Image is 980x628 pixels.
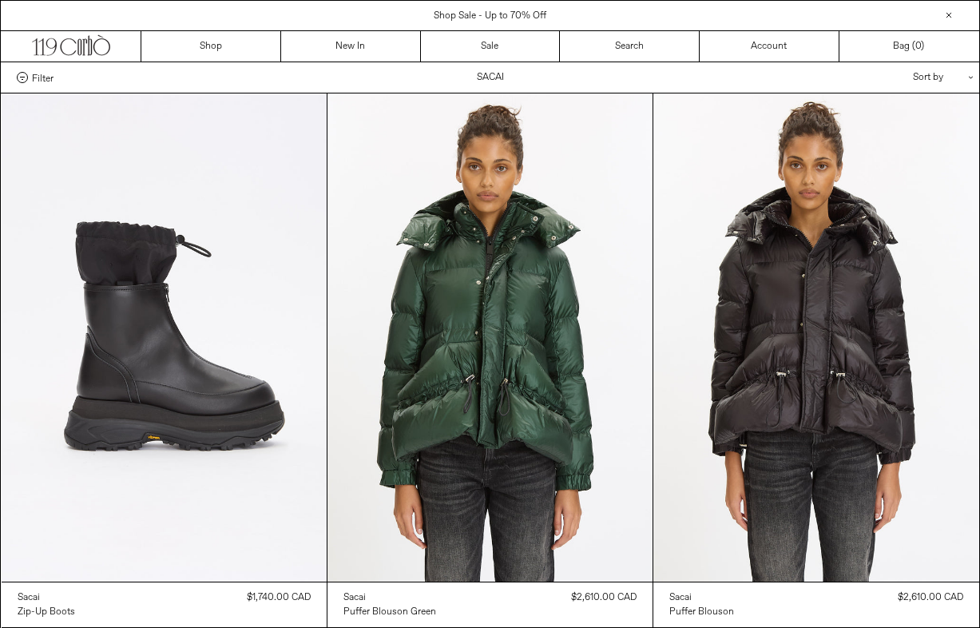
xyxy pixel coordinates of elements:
[32,72,54,83] span: Filter
[343,590,436,605] a: Sacai
[653,93,978,582] img: Sacai Puffer Blouson
[18,605,75,619] a: Zip-Up Boots
[915,40,921,53] span: 0
[839,31,979,62] a: Bag ()
[421,31,561,62] a: Sale
[343,605,436,619] a: Puffer Blouson Green
[571,590,637,605] div: $2,610.00 CAD
[18,591,40,605] div: Sacai
[898,590,963,605] div: $2,610.00 CAD
[669,590,734,605] a: Sacai
[700,31,839,62] a: Account
[669,605,734,619] a: Puffer Blouson
[915,39,924,54] span: )
[669,591,692,605] div: Sacai
[2,93,327,582] img: Sacai Zip-Up Boots in black
[141,31,281,62] a: Shop
[327,93,653,582] img: Sacai Puffer Blouson
[281,31,421,62] a: New In
[343,591,366,605] div: Sacai
[434,10,546,22] a: Shop Sale - Up to 70% Off
[18,590,75,605] a: Sacai
[819,62,963,93] div: Sort by
[560,31,700,62] a: Search
[247,590,311,605] div: $1,740.00 CAD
